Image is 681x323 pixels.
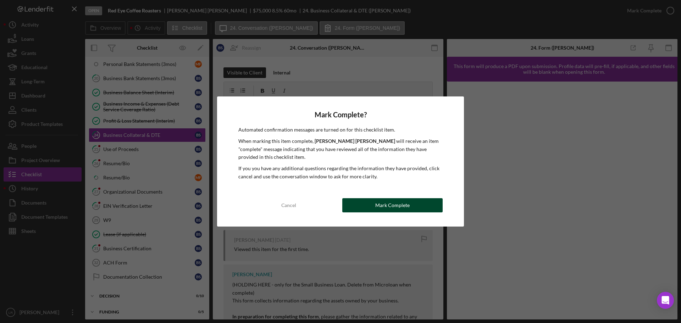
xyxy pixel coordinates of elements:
[315,138,395,144] b: [PERSON_NAME] [PERSON_NAME]
[375,198,410,212] div: Mark Complete
[238,126,443,134] p: Automated confirmation messages are turned on for this checklist item.
[657,292,674,309] div: Open Intercom Messenger
[238,165,443,180] p: If you you have any additional questions regarding the information they have provided, click canc...
[238,137,443,161] p: When marking this item complete, will receive an item "complete" message indicating that you have...
[342,198,443,212] button: Mark Complete
[281,198,296,212] div: Cancel
[238,111,443,119] h4: Mark Complete?
[238,198,339,212] button: Cancel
